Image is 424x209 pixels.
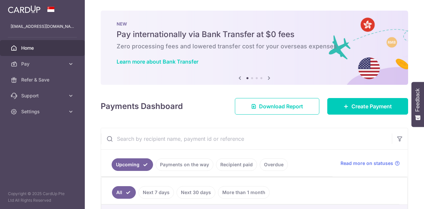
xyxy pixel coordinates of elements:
[156,158,213,171] a: Payments on the way
[341,160,400,167] a: Read more on statuses
[117,58,198,65] a: Learn more about Bank Transfer
[259,102,303,110] span: Download Report
[101,11,408,85] img: Bank transfer banner
[415,88,421,112] span: Feedback
[117,29,392,40] h5: Pay internationally via Bank Transfer at $0 fees
[177,186,215,199] a: Next 30 days
[235,98,319,115] a: Download Report
[351,102,392,110] span: Create Payment
[411,82,424,127] button: Feedback - Show survey
[101,100,183,112] h4: Payments Dashboard
[112,186,136,199] a: All
[21,92,65,99] span: Support
[11,23,74,30] p: [EMAIL_ADDRESS][DOMAIN_NAME]
[327,98,408,115] a: Create Payment
[216,158,257,171] a: Recipient paid
[21,45,65,51] span: Home
[218,186,270,199] a: More than 1 month
[21,61,65,67] span: Pay
[117,21,392,26] p: NEW
[21,108,65,115] span: Settings
[112,158,153,171] a: Upcoming
[117,42,392,50] h6: Zero processing fees and lowered transfer cost for your overseas expenses
[138,186,174,199] a: Next 7 days
[101,128,392,149] input: Search by recipient name, payment id or reference
[8,5,40,13] img: CardUp
[341,160,393,167] span: Read more on statuses
[260,158,288,171] a: Overdue
[21,77,65,83] span: Refer & Save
